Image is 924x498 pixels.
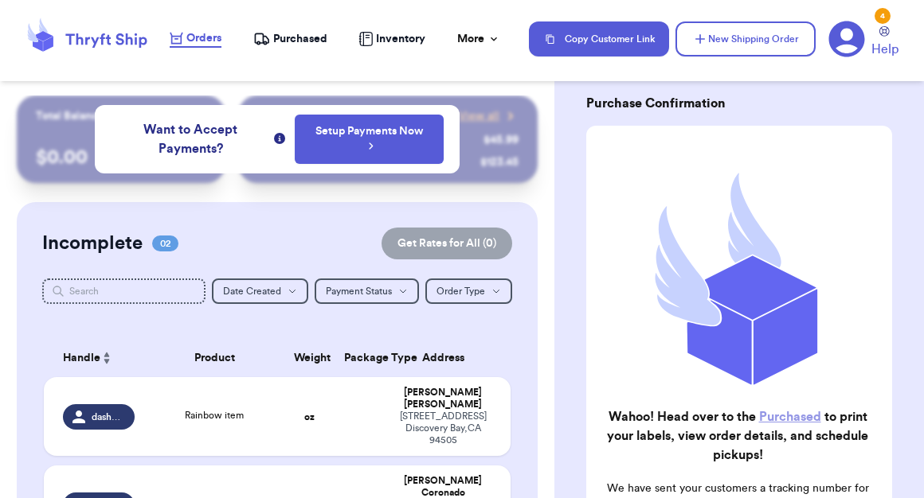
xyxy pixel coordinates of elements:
span: dashofdreams [92,410,125,423]
div: [PERSON_NAME] [PERSON_NAME] [394,387,491,410]
th: Package Type [335,339,385,377]
a: Orders [170,30,221,48]
a: Purchased [253,31,327,47]
a: Setup Payments Now [311,123,427,155]
span: Payment Status [326,286,392,296]
p: $ 0.00 [36,145,206,170]
span: Order Type [437,286,485,296]
a: Inventory [358,31,425,47]
span: Rainbow item [185,410,244,420]
h3: Purchase Confirmation [586,94,892,113]
th: Product [144,339,284,377]
button: Copy Customer Link [529,21,669,56]
button: Sort ascending [100,348,113,368]
div: More [457,31,500,47]
span: Want to Accept Payments? [111,120,271,158]
span: Purchased [273,31,327,47]
div: $ 123.45 [480,154,519,170]
h2: Wahoo! Head over to the to print your labels, view order details, and schedule pickups! [599,407,876,465]
a: View all [459,108,519,124]
div: 4 [875,8,891,24]
a: 4 [828,21,865,57]
span: Handle [63,350,100,367]
span: Help [871,40,899,59]
h2: Incomplete [42,231,143,256]
th: Address [385,339,511,377]
span: Orders [186,30,221,46]
div: [STREET_ADDRESS] Discovery Bay , CA 94505 [394,410,491,446]
span: Date Created [223,286,281,296]
button: Setup Payments Now [295,115,444,164]
button: New Shipping Order [675,21,816,56]
span: 02 [152,235,178,251]
span: View all [459,108,499,124]
a: Purchased [759,410,821,423]
span: Inventory [376,31,425,47]
a: Help [871,26,899,59]
strong: oz [304,412,315,422]
p: Total Balance [36,108,104,124]
button: Date Created [212,278,308,304]
div: $ 45.99 [484,132,519,148]
button: Order Type [425,278,512,304]
button: Get Rates for All (0) [382,228,512,259]
button: Payment Status [315,278,419,304]
th: Weight [284,339,335,377]
input: Search [42,278,206,304]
